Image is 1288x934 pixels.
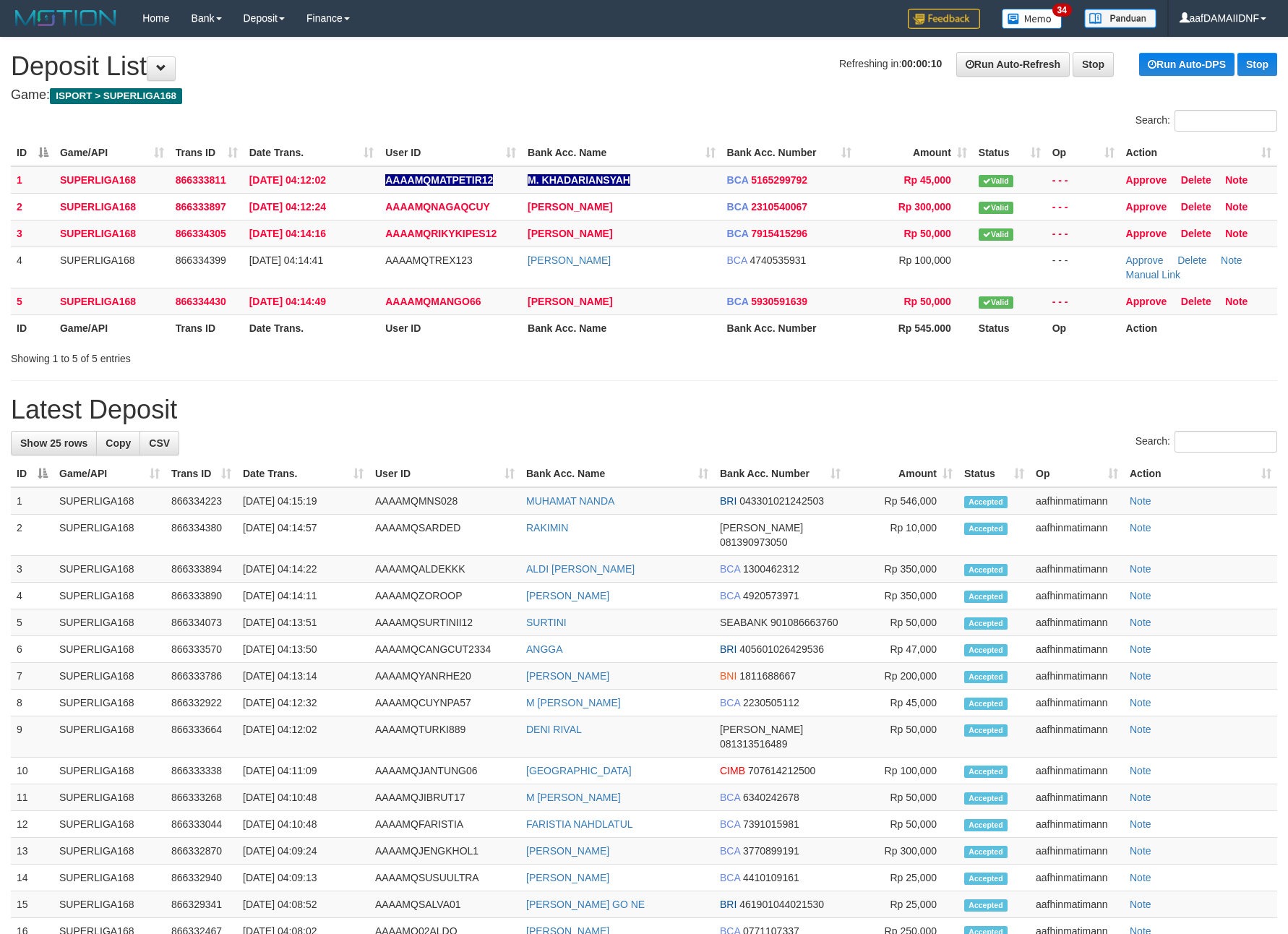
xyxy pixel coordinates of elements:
td: SUPERLIGA168 [53,515,166,556]
a: Note [1130,590,1151,601]
span: Valid transaction [979,228,1013,241]
th: Date Trans.: activate to sort column ascending [244,140,380,166]
span: 866334430 [176,296,226,307]
span: Copy 4410109161 to clipboard [743,872,799,883]
td: - - - [1047,247,1120,288]
td: 866334380 [166,515,237,556]
th: Action [1120,314,1277,341]
a: [GEOGRAPHIC_DATA] [526,765,632,776]
span: Copy 081390973050 to clipboard [720,536,787,548]
td: aafhinmatimann [1030,758,1124,784]
td: [DATE] 04:12:02 [237,716,369,758]
td: Rp 50,000 [846,716,958,758]
td: Rp 350,000 [846,556,958,583]
span: Refreshing in: [839,58,942,69]
img: panduan.png [1084,9,1156,28]
a: M. KHADARIANSYAH [528,174,630,186]
td: AAAAMQMNS028 [369,487,520,515]
span: Copy 5930591639 to clipboard [751,296,807,307]
td: SUPERLIGA168 [54,166,170,194]
span: Accepted [964,644,1008,656]
a: Manual Link [1126,269,1181,280]
span: BRI [720,495,737,507]
a: Stop [1237,53,1277,76]
td: SUPERLIGA168 [53,609,166,636]
a: Note [1130,818,1151,830]
span: Copy 081313516489 to clipboard [720,738,787,750]
span: Accepted [964,523,1008,535]
td: [DATE] 04:14:22 [237,556,369,583]
td: AAAAMQJIBRUT17 [369,784,520,811]
td: [DATE] 04:14:57 [237,515,369,556]
td: SUPERLIGA168 [53,758,166,784]
a: M [PERSON_NAME] [526,697,621,708]
a: Note [1130,617,1151,628]
td: [DATE] 04:13:14 [237,663,369,690]
span: BCA [720,872,740,883]
strong: 00:00:10 [901,58,942,69]
td: 5 [11,609,53,636]
a: Delete [1181,174,1211,186]
td: 866333664 [166,716,237,758]
label: Search: [1135,110,1277,132]
span: Copy 6340242678 to clipboard [743,792,799,803]
span: AAAAMQNAGAQCUY [385,201,490,213]
td: Rp 546,000 [846,487,958,515]
td: AAAAMQJANTUNG06 [369,758,520,784]
span: CSV [149,437,170,449]
th: ID: activate to sort column descending [11,140,54,166]
span: BCA [727,228,749,239]
td: AAAAMQALDEKKK [369,556,520,583]
th: Status: activate to sort column ascending [958,460,1030,487]
th: User ID [379,314,522,341]
td: aafhinmatimann [1030,487,1124,515]
td: Rp 300,000 [846,838,958,865]
td: 866332870 [166,838,237,865]
td: 1 [11,487,53,515]
a: Delete [1181,228,1211,239]
td: AAAAMQJENGKHOL1 [369,838,520,865]
td: SUPERLIGA168 [53,583,166,609]
a: [PERSON_NAME] [526,845,609,857]
td: aafhinmatimann [1030,811,1124,838]
span: Copy 043301021242503 to clipboard [739,495,824,507]
td: [DATE] 04:15:19 [237,487,369,515]
td: [DATE] 04:12:32 [237,690,369,716]
td: AAAAMQSARDED [369,515,520,556]
td: [DATE] 04:11:09 [237,758,369,784]
a: [PERSON_NAME] [526,872,609,883]
td: Rp 45,000 [846,690,958,716]
span: 866333897 [176,201,226,213]
div: Showing 1 to 5 of 5 entries [11,346,526,366]
span: Copy 3770899191 to clipboard [743,845,799,857]
td: SUPERLIGA168 [53,690,166,716]
td: aafhinmatimann [1030,838,1124,865]
a: Note [1130,643,1151,655]
a: [PERSON_NAME] GO NE [526,899,645,910]
a: Note [1130,872,1151,883]
td: aafhinmatimann [1030,690,1124,716]
span: Copy 2310540067 to clipboard [751,201,807,213]
span: Accepted [964,698,1008,710]
td: 866333894 [166,556,237,583]
td: aafhinmatimann [1030,663,1124,690]
a: Stop [1073,52,1114,77]
td: 866334073 [166,609,237,636]
td: Rp 50,000 [846,609,958,636]
span: 866333811 [176,174,226,186]
span: Valid transaction [979,175,1013,187]
a: Note [1225,174,1248,186]
a: Note [1221,254,1242,266]
th: Amount: activate to sort column ascending [846,460,958,487]
a: DENI RIVAL [526,724,582,735]
th: Bank Acc. Number [721,314,858,341]
a: Approve [1126,296,1167,307]
span: BCA [720,792,740,803]
td: AAAAMQZOROOP [369,583,520,609]
td: SUPERLIGA168 [53,811,166,838]
span: Rp 100,000 [898,254,950,266]
th: Op: activate to sort column ascending [1030,460,1124,487]
th: User ID: activate to sort column ascending [379,140,522,166]
span: Copy 707614212500 to clipboard [748,765,815,776]
td: 866332940 [166,865,237,891]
